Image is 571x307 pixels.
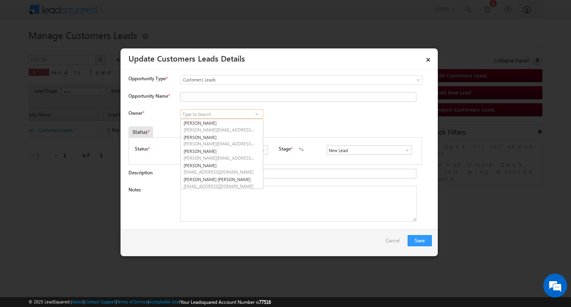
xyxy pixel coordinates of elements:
input: Type to Search [327,145,412,155]
div: Leave a message [41,42,133,52]
label: Stage [279,145,291,153]
a: About [72,299,83,304]
span: Customers Leads [181,76,390,83]
a: Acceptable Use [149,299,179,304]
span: [PERSON_NAME][EMAIL_ADDRESS][PERSON_NAME][DOMAIN_NAME] [184,127,255,133]
a: Update Customers Leads Details [128,52,245,64]
a: [PERSON_NAME] [PERSON_NAME] [181,176,263,190]
div: Status [128,126,153,137]
input: Type to Search [180,109,263,119]
span: © 2025 LeadSquared | | | | | [29,298,271,306]
span: Your Leadsquared Account Number is [180,299,271,305]
label: Owner [128,110,144,116]
a: Show All Items [400,146,410,154]
label: Notes [128,187,141,193]
label: Description [128,170,153,176]
a: [PERSON_NAME] [181,147,263,162]
a: Terms of Service [117,299,148,304]
span: [PERSON_NAME][EMAIL_ADDRESS][PERSON_NAME][DOMAIN_NAME] [184,141,255,147]
label: Opportunity Name [128,93,170,99]
a: [PERSON_NAME] [181,119,263,133]
label: Status [135,145,148,153]
a: [PERSON_NAME] [181,162,263,176]
textarea: Type your message and click 'Submit' [10,73,145,238]
img: d_60004797649_company_0_60004797649 [13,42,33,52]
a: Show All Items [252,110,262,118]
span: [PERSON_NAME][EMAIL_ADDRESS][DOMAIN_NAME] [184,155,255,161]
a: Contact Support [84,299,116,304]
span: 77516 [259,299,271,305]
span: [EMAIL_ADDRESS][DOMAIN_NAME] [184,183,255,189]
em: Submit [116,245,144,255]
button: Save [408,235,432,246]
span: [EMAIL_ADDRESS][DOMAIN_NAME] [184,169,255,175]
span: Opportunity Type [128,75,166,82]
a: Show All Items [256,146,266,154]
div: Minimize live chat window [130,4,149,23]
a: [PERSON_NAME] [181,133,263,148]
a: × [422,51,435,65]
a: Customers Leads [180,75,423,85]
a: Cancel [386,235,404,250]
